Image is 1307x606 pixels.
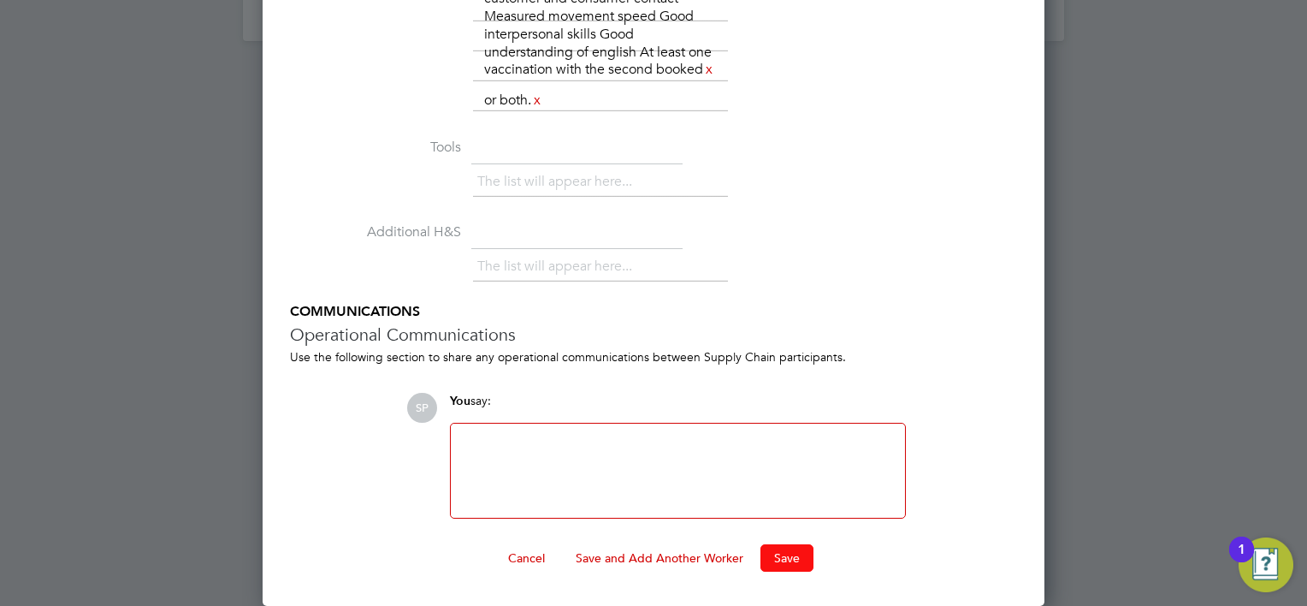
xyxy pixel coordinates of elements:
[477,89,550,112] li: or both.
[477,255,639,278] li: The list will appear here...
[290,223,461,241] label: Additional H&S
[477,170,639,193] li: The list will appear here...
[290,349,1017,365] div: Use the following section to share any operational communications between Supply Chain participants.
[703,58,715,80] a: x
[290,303,1017,321] h5: COMMUNICATIONS
[290,139,461,157] label: Tools
[531,89,543,111] a: x
[1239,538,1293,592] button: Open Resource Center, 1 new notification
[407,393,437,423] span: SP
[562,544,757,572] button: Save and Add Another Worker
[494,544,559,572] button: Cancel
[760,544,813,572] button: Save
[450,394,470,408] span: You
[1238,550,1245,572] div: 1
[290,324,1017,346] h3: Operational Communications
[450,393,906,423] div: say:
